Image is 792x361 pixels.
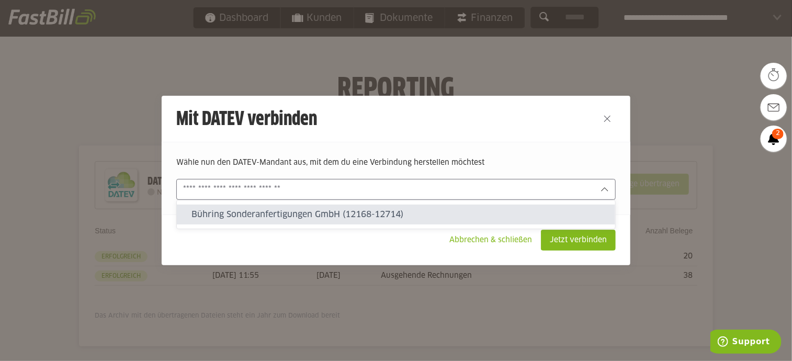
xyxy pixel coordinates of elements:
[440,230,541,251] sl-button: Abbrechen & schließen
[177,205,615,224] sl-option: Bühring Sonderanfertigungen GmbH (12168-12714)
[176,157,616,168] p: Wähle nun den DATEV-Mandant aus, mit dem du eine Verbindung herstellen möchtest
[761,126,787,152] a: 2
[772,129,784,139] span: 2
[710,330,782,356] iframe: Öffnet ein Widget, in dem Sie weitere Informationen finden
[541,230,616,251] sl-button: Jetzt verbinden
